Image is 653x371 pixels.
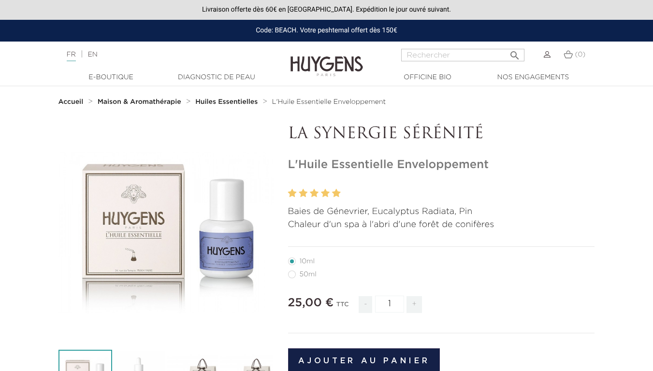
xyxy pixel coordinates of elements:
[509,47,521,58] i: 
[67,51,76,61] a: FR
[62,49,265,60] div: |
[575,51,585,58] span: (0)
[195,98,260,106] a: Huiles Essentielles
[63,72,160,83] a: E-Boutique
[336,294,349,320] div: TTC
[299,186,307,200] label: 2
[485,72,581,83] a: Nos engagements
[332,186,341,200] label: 5
[288,218,595,231] p: Chaleur d'un spa à l'abri d'une forêt de conifères
[321,186,330,200] label: 4
[379,72,476,83] a: Officine Bio
[406,296,422,313] span: +
[58,98,86,106] a: Accueil
[290,41,363,78] img: Huygens
[87,51,97,58] a: EN
[375,296,404,313] input: Quantité
[310,186,319,200] label: 3
[168,72,265,83] a: Diagnostic de peau
[272,99,386,105] span: L'Huile Essentielle Enveloppement
[288,257,326,265] label: 10ml
[288,271,328,278] label: 50ml
[506,46,523,59] button: 
[288,297,334,309] span: 25,00 €
[288,205,595,218] p: Baies de Génevrier, Eucalyptus Radiata, Pin
[359,296,372,313] span: -
[98,99,181,105] strong: Maison & Aromathérapie
[98,98,184,106] a: Maison & Aromathérapie
[401,49,524,61] input: Rechercher
[195,99,258,105] strong: Huiles Essentielles
[288,125,595,143] p: LA SYNERGIE SÉRÉNITÉ
[288,186,297,200] label: 1
[272,98,386,106] a: L'Huile Essentielle Enveloppement
[58,99,84,105] strong: Accueil
[288,158,595,172] h1: L'Huile Essentielle Enveloppement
